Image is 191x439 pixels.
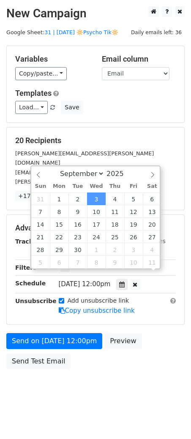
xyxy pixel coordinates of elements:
[68,243,87,256] span: September 30, 2025
[68,192,87,205] span: September 2, 2025
[143,205,161,218] span: September 13, 2025
[15,150,154,166] small: [PERSON_NAME][EMAIL_ADDRESS][PERSON_NAME][DOMAIN_NAME]
[15,136,176,145] h5: 20 Recipients
[104,333,142,349] a: Preview
[50,192,68,205] span: September 1, 2025
[106,205,124,218] span: September 11, 2025
[50,256,68,268] span: October 6, 2025
[50,205,68,218] span: September 8, 2025
[106,192,124,205] span: September 4, 2025
[87,256,106,268] span: October 8, 2025
[106,230,124,243] span: September 25, 2025
[143,218,161,230] span: September 20, 2025
[143,184,161,189] span: Sat
[59,307,135,314] a: Copy unsubscribe link
[15,179,154,185] small: [PERSON_NAME][EMAIL_ADDRESS][DOMAIN_NAME]
[106,243,124,256] span: October 2, 2025
[15,89,52,98] a: Templates
[50,230,68,243] span: September 22, 2025
[143,192,161,205] span: September 6, 2025
[87,184,106,189] span: Wed
[106,184,124,189] span: Thu
[68,256,87,268] span: October 7, 2025
[87,218,106,230] span: September 17, 2025
[6,6,185,21] h2: New Campaign
[143,256,161,268] span: October 11, 2025
[15,101,48,114] a: Load...
[132,237,165,246] label: UTM Codes
[124,243,143,256] span: October 3, 2025
[128,29,185,35] a: Daily emails left: 36
[68,205,87,218] span: September 9, 2025
[31,192,50,205] span: August 31, 2025
[102,54,176,64] h5: Email column
[15,280,46,287] strong: Schedule
[124,192,143,205] span: September 5, 2025
[15,54,89,64] h5: Variables
[6,333,102,349] a: Send on [DATE] 12:00pm
[15,169,109,176] small: [EMAIL_ADDRESS][DOMAIN_NAME]
[31,218,50,230] span: September 14, 2025
[124,205,143,218] span: September 12, 2025
[50,218,68,230] span: September 15, 2025
[15,298,57,304] strong: Unsubscribe
[87,230,106,243] span: September 24, 2025
[15,191,51,201] a: +17 more
[15,238,44,245] strong: Tracking
[143,230,161,243] span: September 27, 2025
[31,230,50,243] span: September 21, 2025
[50,184,68,189] span: Mon
[15,223,176,233] h5: Advanced
[61,101,83,114] button: Save
[6,353,71,369] a: Send Test Email
[68,230,87,243] span: September 23, 2025
[6,29,118,35] small: Google Sheet:
[87,205,106,218] span: September 10, 2025
[128,28,185,37] span: Daily emails left: 36
[50,243,68,256] span: September 29, 2025
[68,218,87,230] span: September 16, 2025
[68,296,129,305] label: Add unsubscribe link
[104,170,135,178] input: Year
[31,243,50,256] span: September 28, 2025
[124,230,143,243] span: September 26, 2025
[124,218,143,230] span: September 19, 2025
[31,256,50,268] span: October 5, 2025
[15,264,37,271] strong: Filters
[31,205,50,218] span: September 7, 2025
[31,184,50,189] span: Sun
[87,192,106,205] span: September 3, 2025
[68,184,87,189] span: Tue
[124,256,143,268] span: October 10, 2025
[124,184,143,189] span: Fri
[59,280,111,288] span: [DATE] 12:00pm
[143,243,161,256] span: October 4, 2025
[87,243,106,256] span: October 1, 2025
[44,29,118,35] a: 31 | [DATE] 🔆Psycho Tik🔆
[106,256,124,268] span: October 9, 2025
[106,218,124,230] span: September 18, 2025
[15,67,67,80] a: Copy/paste...
[149,398,191,439] iframe: Chat Widget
